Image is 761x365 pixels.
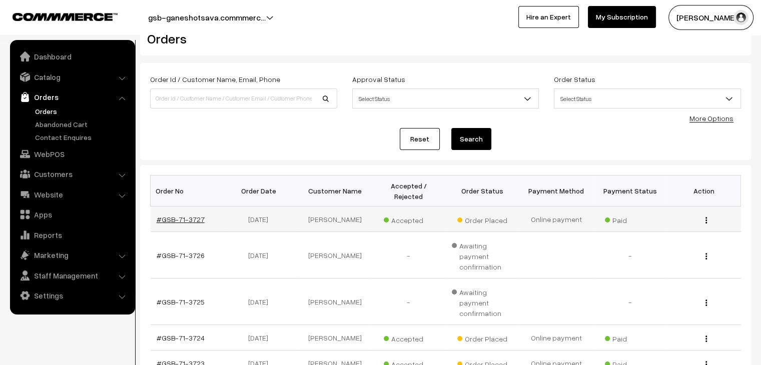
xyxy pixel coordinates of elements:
span: Select Status [554,88,741,108]
span: Accepted [384,331,434,344]
th: Customer Name [298,175,372,206]
th: Order Status [446,175,520,206]
a: Orders [13,88,132,106]
a: Website [13,185,132,203]
img: user [733,10,748,25]
td: Online payment [519,325,593,350]
th: Order Date [224,175,298,206]
a: Reset [400,128,440,150]
img: Menu [705,299,707,306]
td: [DATE] [224,278,298,325]
span: Order Placed [457,331,507,344]
a: COMMMERCE [13,10,100,22]
td: [DATE] [224,206,298,232]
a: Abandoned Cart [33,119,132,129]
a: Catalog [13,68,132,86]
button: Search [451,128,491,150]
td: - [372,232,446,278]
a: Customers [13,165,132,183]
span: Accepted [384,212,434,225]
a: #GSB-71-3727 [157,215,205,223]
a: More Options [689,114,733,122]
a: Apps [13,205,132,223]
input: Order Id / Customer Name / Customer Email / Customer Phone [150,88,337,108]
a: Dashboard [13,47,132,65]
th: Payment Method [519,175,593,206]
th: Order No [151,175,225,206]
label: Approval Status [352,74,405,84]
img: Menu [705,253,707,259]
span: Paid [605,212,655,225]
td: [PERSON_NAME] [298,206,372,232]
a: Staff Management [13,266,132,284]
a: #GSB-71-3725 [157,297,205,306]
img: Menu [705,335,707,342]
a: #GSB-71-3726 [157,251,205,259]
span: Select Status [554,90,740,107]
label: Order Status [554,74,595,84]
th: Accepted / Rejected [372,175,446,206]
span: Awaiting payment confirmation [452,284,514,318]
a: Orders [33,106,132,116]
td: [DATE] [224,325,298,350]
span: Select Status [352,88,539,108]
th: Action [667,175,741,206]
label: Order Id / Customer Name, Email, Phone [150,74,280,84]
img: COMMMERCE [13,13,118,20]
button: [PERSON_NAME] [668,5,753,30]
h2: Orders [147,31,336,46]
td: [PERSON_NAME] [298,232,372,278]
td: Online payment [519,206,593,232]
th: Payment Status [593,175,667,206]
a: Hire an Expert [518,6,579,28]
a: Contact Enquires [33,132,132,142]
button: gsb-ganeshotsava.commmerc… [113,5,301,30]
a: Marketing [13,246,132,264]
img: Menu [705,217,707,223]
a: WebPOS [13,145,132,163]
span: Select Status [353,90,539,107]
a: Reports [13,226,132,244]
td: [PERSON_NAME] [298,278,372,325]
a: #GSB-71-3724 [157,333,205,342]
td: [PERSON_NAME] [298,325,372,350]
td: - [372,278,446,325]
td: - [593,278,667,325]
td: - [593,232,667,278]
a: My Subscription [588,6,656,28]
span: Paid [605,331,655,344]
span: Order Placed [457,212,507,225]
td: [DATE] [224,232,298,278]
span: Awaiting payment confirmation [452,238,514,272]
a: Settings [13,286,132,304]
